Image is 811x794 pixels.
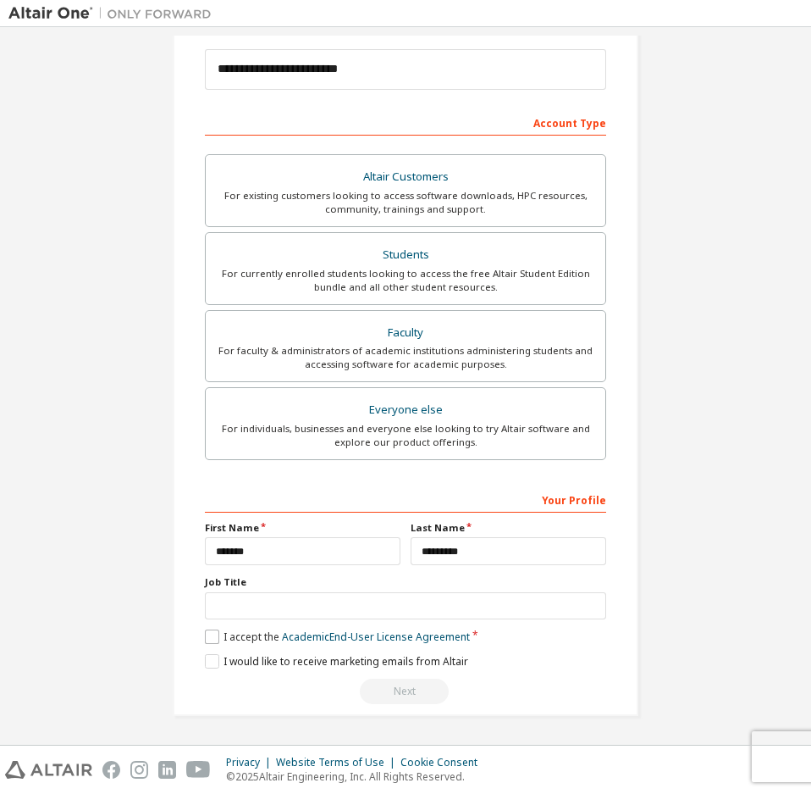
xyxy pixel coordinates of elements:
label: I would like to receive marketing emails from Altair [205,654,468,669]
div: For existing customers looking to access software downloads, HPC resources, community, trainings ... [216,189,595,216]
label: Last Name [411,521,606,535]
img: facebook.svg [102,761,120,779]
div: Altair Customers [216,165,595,189]
div: Everyone else [216,398,595,422]
label: I accept the [205,630,470,644]
div: Read and acccept EULA to continue [205,679,606,704]
div: For currently enrolled students looking to access the free Altair Student Edition bundle and all ... [216,267,595,294]
img: Altair One [8,5,220,22]
img: altair_logo.svg [5,761,92,779]
label: First Name [205,521,400,535]
img: instagram.svg [130,761,148,779]
div: Website Terms of Use [276,756,400,769]
img: linkedin.svg [158,761,176,779]
div: Cookie Consent [400,756,488,769]
div: Your Profile [205,486,606,513]
div: Account Type [205,108,606,136]
div: Faculty [216,321,595,345]
div: For individuals, businesses and everyone else looking to try Altair software and explore our prod... [216,422,595,449]
img: youtube.svg [186,761,211,779]
p: © 2025 Altair Engineering, Inc. All Rights Reserved. [226,769,488,784]
div: Privacy [226,756,276,769]
a: Academic End-User License Agreement [282,630,470,644]
div: For faculty & administrators of academic institutions administering students and accessing softwa... [216,344,595,371]
div: Students [216,243,595,267]
label: Job Title [205,575,606,589]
